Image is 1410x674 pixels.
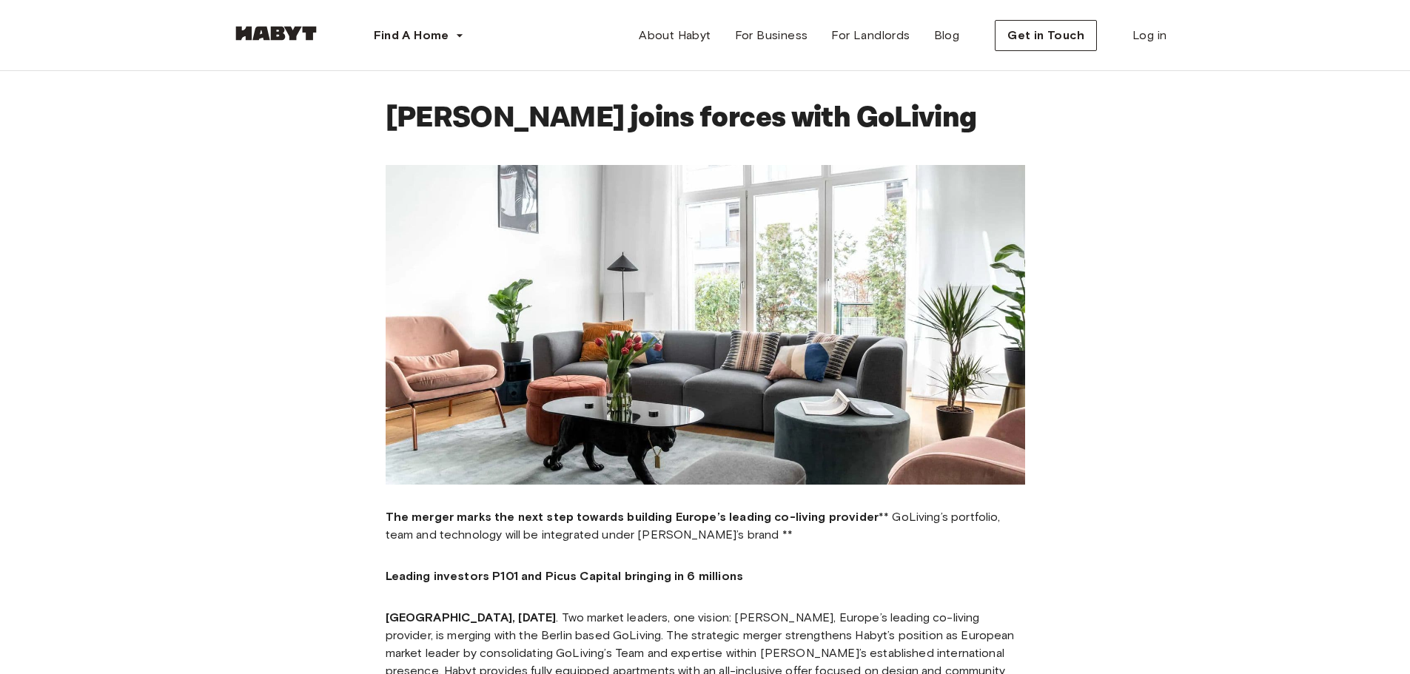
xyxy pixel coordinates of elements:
a: Log in [1121,21,1178,50]
strong: [GEOGRAPHIC_DATA], [DATE] [386,610,557,624]
a: For Business [723,21,820,50]
span: Get in Touch [1007,27,1084,44]
strong: Leading investors P101 and Picus Capital bringing in 6 millions ‍ [386,569,747,583]
a: For Landlords [819,21,921,50]
button: Find A Home [362,21,476,50]
span: For Business [735,27,808,44]
span: Blog [934,27,960,44]
strong: The merger marks the next step towards building Europe’s leading co-living provider [386,510,879,524]
img: Habyt joins forces with GoLiving [386,165,1025,485]
a: Blog [922,21,972,50]
a: About Habyt [627,21,722,50]
span: About Habyt [639,27,711,44]
span: For Landlords [831,27,910,44]
span: Log in [1132,27,1166,44]
p: ‍** GoLiving’s portfolio, team and technology will be integrated under [PERSON_NAME]’s brand ** [386,508,1025,544]
img: Habyt [232,26,320,41]
span: Find A Home [374,27,449,44]
button: Get in Touch [995,20,1097,51]
h1: [PERSON_NAME] joins forces with GoLiving [386,101,1025,135]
